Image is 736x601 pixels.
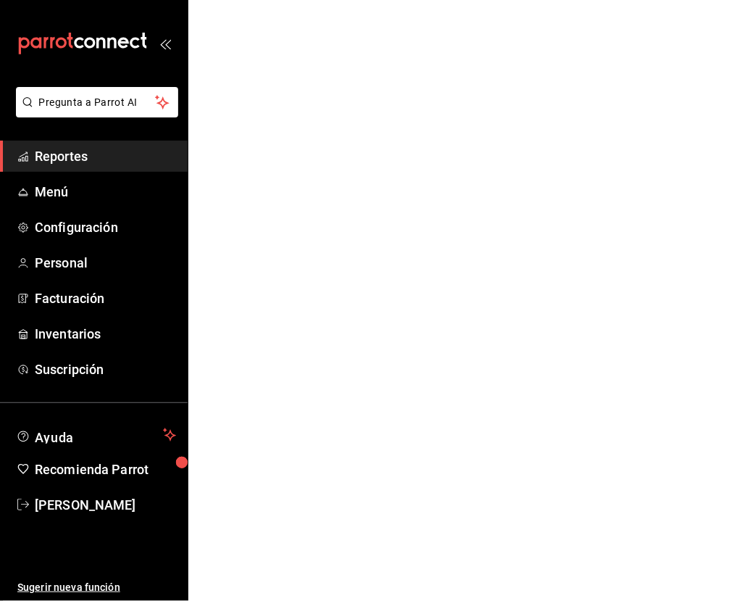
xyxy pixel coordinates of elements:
span: Configuración [35,217,176,237]
span: Sugerir nueva función [17,580,176,595]
span: Facturación [35,289,176,308]
span: Reportes [35,146,176,166]
button: open_drawer_menu [159,38,171,49]
span: [PERSON_NAME] [35,495,176,515]
span: Inventarios [35,324,176,344]
a: Pregunta a Parrot AI [10,105,178,120]
button: Pregunta a Parrot AI [16,87,178,117]
span: Personal [35,253,176,273]
span: Recomienda Parrot [35,460,176,479]
span: Menú [35,182,176,202]
span: Pregunta a Parrot AI [39,95,156,110]
span: Ayuda [35,426,157,444]
span: Suscripción [35,360,176,379]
